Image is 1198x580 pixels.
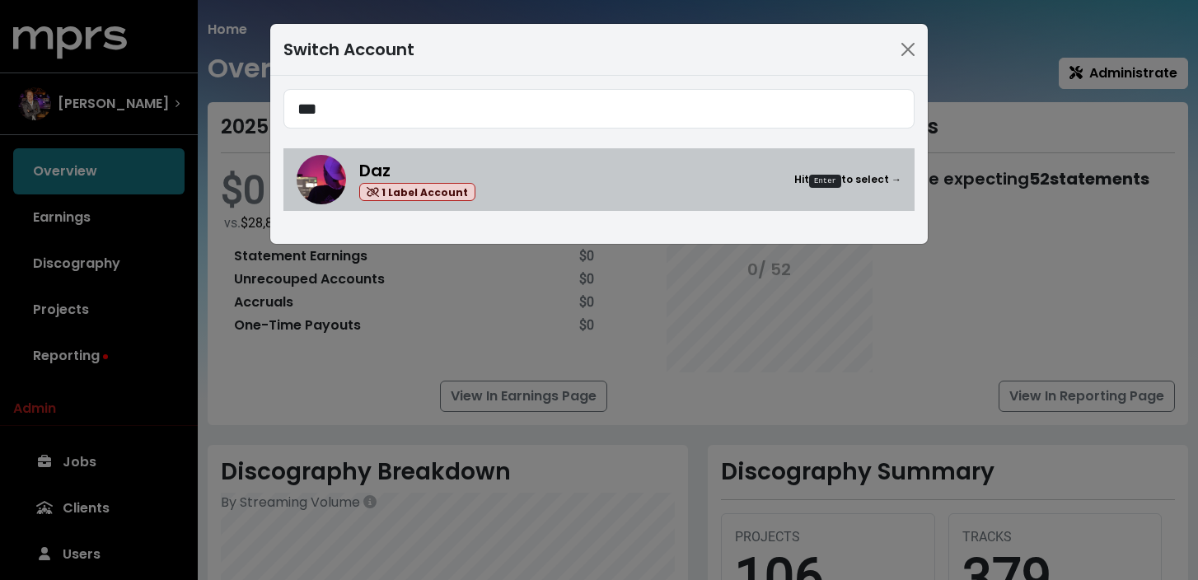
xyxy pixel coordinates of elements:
[895,36,921,63] button: Close
[809,175,841,188] kbd: Enter
[283,37,414,62] div: Switch Account
[283,148,915,211] a: DazDaz 1 Label AccountHitEnterto select →
[359,159,391,182] span: Daz
[283,89,915,129] input: Search accounts
[297,155,346,204] img: Daz
[794,172,901,188] small: Hit to select →
[359,183,475,202] span: 1 Label Account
